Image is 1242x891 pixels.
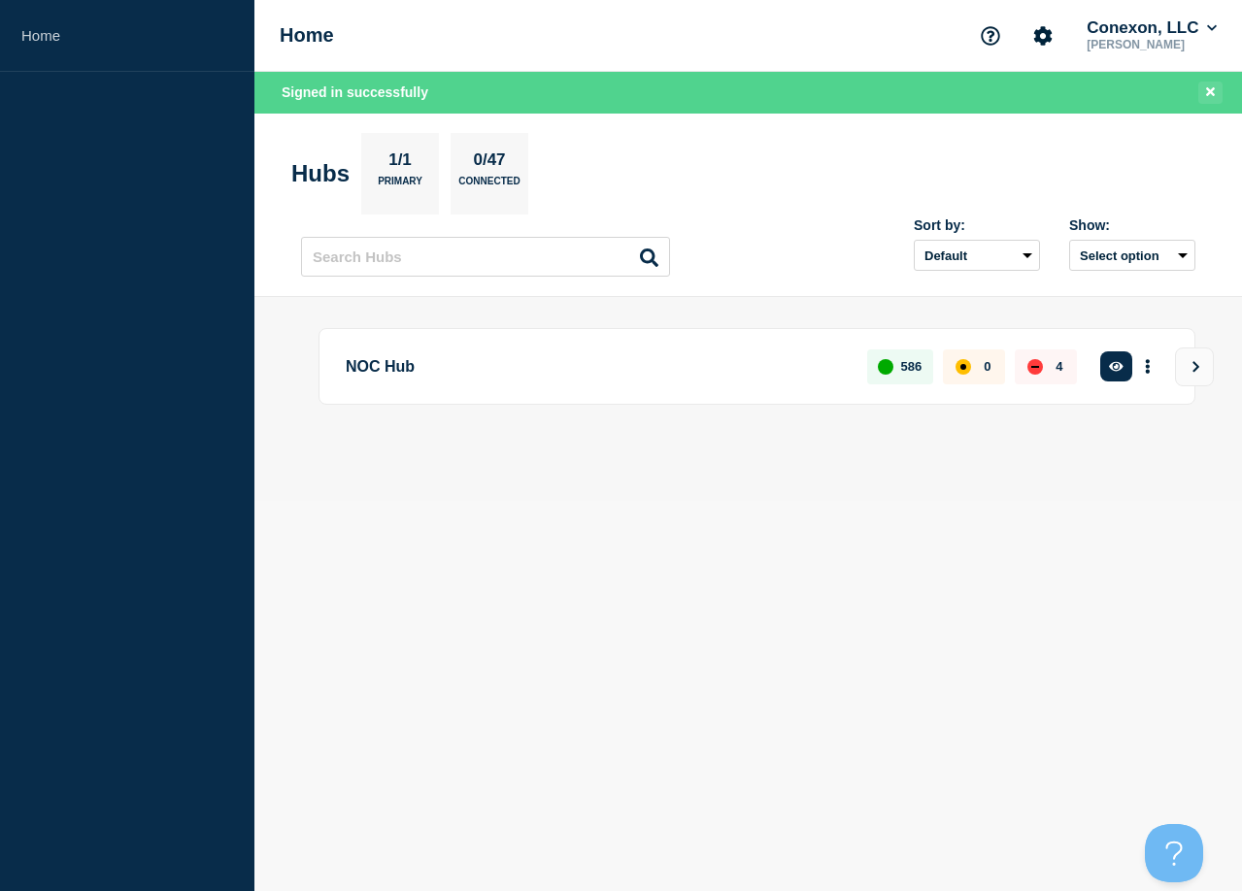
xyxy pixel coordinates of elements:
p: NOC Hub [346,348,845,384]
div: Sort by: [914,217,1040,233]
select: Sort by [914,240,1040,271]
p: Primary [378,176,422,196]
p: 0/47 [466,150,513,176]
p: 586 [901,359,923,374]
p: 1/1 [382,150,420,176]
button: Account settings [1023,16,1063,56]
button: Close banner [1198,82,1223,104]
button: More actions [1135,348,1160,384]
button: View [1175,347,1214,386]
button: Conexon, LLC [1083,18,1221,38]
p: Connected [458,176,520,196]
span: Signed in successfully [282,84,428,100]
p: 4 [1056,359,1062,374]
iframe: Help Scout Beacon - Open [1145,824,1203,882]
div: up [878,359,893,375]
p: 0 [984,359,990,374]
h2: Hubs [291,160,350,187]
div: Show: [1069,217,1195,233]
div: affected [956,359,971,375]
h1: Home [280,24,334,47]
div: down [1027,359,1043,375]
p: [PERSON_NAME] [1083,38,1221,51]
button: Select option [1069,240,1195,271]
input: Search Hubs [301,237,670,277]
button: Support [970,16,1011,56]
